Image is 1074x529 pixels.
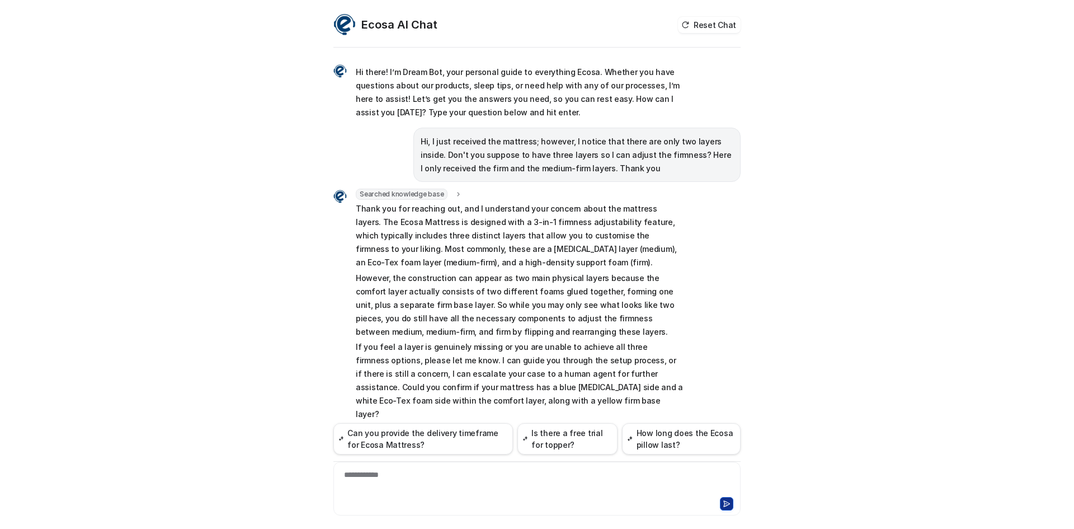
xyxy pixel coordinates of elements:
p: If you feel a layer is genuinely missing or you are unable to achieve all three firmness options,... [356,340,683,421]
img: Widget [333,190,347,203]
p: Hi, I just received the mattress; however, I notice that there are only two layers inside. Don't ... [421,135,733,175]
h2: Ecosa AI Chat [361,17,437,32]
img: Widget [333,13,356,36]
p: Hi there! I’m Dream Bot, your personal guide to everything Ecosa. Whether you have questions abou... [356,65,683,119]
button: How long does the Ecosa pillow last? [622,423,741,455]
span: Searched knowledge base [356,189,447,200]
button: Can you provide the delivery timeframe for Ecosa Mattress? [333,423,513,455]
img: Widget [333,64,347,78]
p: Thank you for reaching out, and I understand your concern about the mattress layers. The Ecosa Ma... [356,202,683,269]
button: Reset Chat [678,17,741,33]
p: However, the construction can appear as two main physical layers because the comfort layer actual... [356,271,683,339]
button: Is there a free trial for topper? [517,423,618,455]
